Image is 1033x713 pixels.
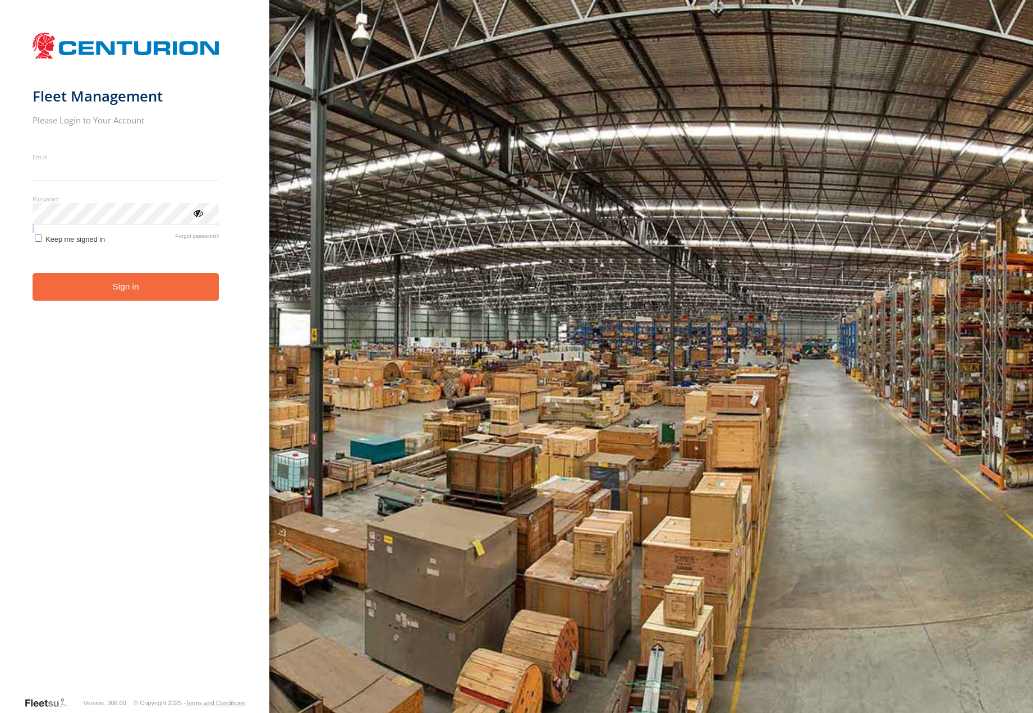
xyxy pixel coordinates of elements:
div: ViewPassword [192,207,203,218]
div: Version: 306.00 [84,700,126,706]
form: main [33,27,237,696]
a: Forgot password? [176,233,219,243]
input: Keep me signed in [35,234,42,242]
div: © Copyright 2025 - [134,700,245,706]
img: Centurion Transport [33,31,219,60]
h2: Please Login to Your Account [33,114,219,126]
a: Visit our Website [24,697,76,709]
a: Terms and Conditions [186,700,245,706]
button: Sign in [33,273,219,301]
h1: Fleet Management [33,87,219,105]
label: Password [33,195,219,203]
span: Keep me signed in [45,235,105,243]
label: Email [33,153,219,161]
